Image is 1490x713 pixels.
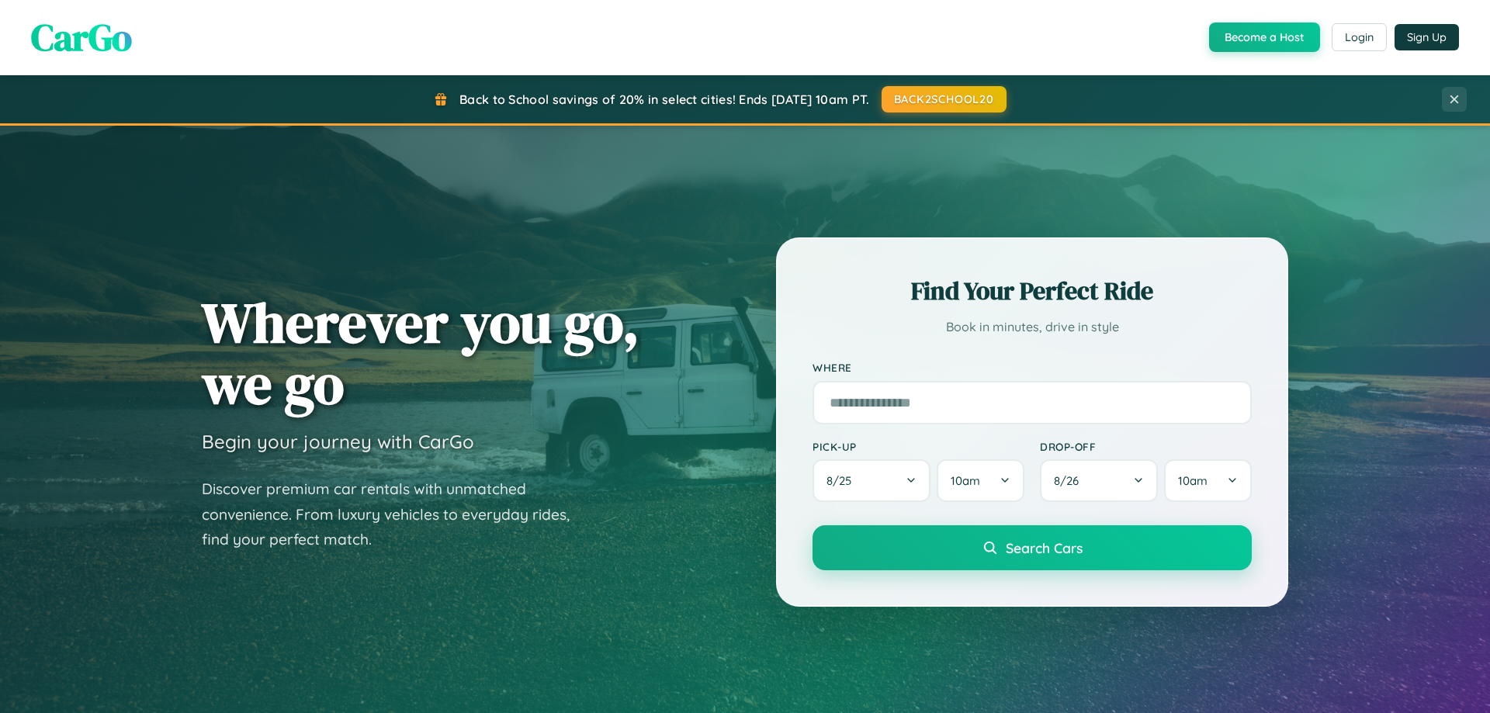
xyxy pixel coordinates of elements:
button: 10am [937,459,1024,502]
span: 8 / 25 [826,473,859,488]
button: Sign Up [1395,24,1459,50]
button: 10am [1164,459,1252,502]
button: Become a Host [1209,22,1320,52]
span: 10am [1178,473,1208,488]
button: Search Cars [813,525,1252,570]
p: Book in minutes, drive in style [813,316,1252,338]
p: Discover premium car rentals with unmatched convenience. From luxury vehicles to everyday rides, ... [202,476,590,552]
button: 8/26 [1040,459,1158,502]
h1: Wherever you go, we go [202,292,639,414]
label: Drop-off [1040,440,1252,453]
span: Back to School savings of 20% in select cities! Ends [DATE] 10am PT. [459,92,869,107]
span: 8 / 26 [1054,473,1086,488]
span: 10am [951,473,980,488]
label: Where [813,362,1252,375]
label: Pick-up [813,440,1024,453]
button: 8/25 [813,459,930,502]
span: Search Cars [1006,539,1083,556]
h2: Find Your Perfect Ride [813,274,1252,308]
h3: Begin your journey with CarGo [202,430,474,453]
span: CarGo [31,12,132,63]
button: BACK2SCHOOL20 [882,86,1007,112]
button: Login [1332,23,1387,51]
